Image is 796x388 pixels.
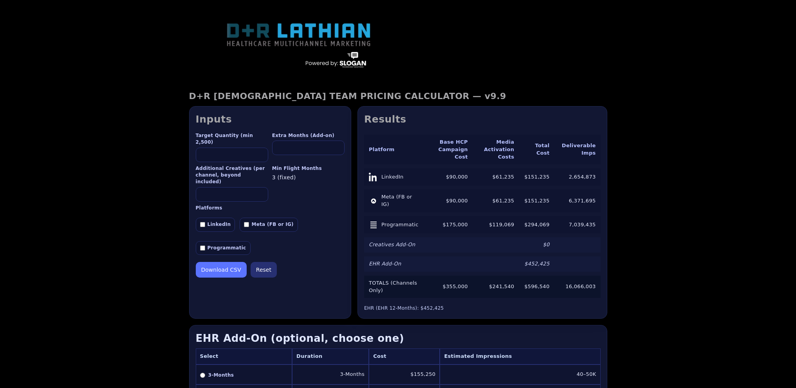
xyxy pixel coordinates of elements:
[364,237,426,253] td: Creatives Add-On
[440,348,600,365] th: Estimated Impressions
[369,348,440,365] th: Cost
[519,256,554,272] td: $452,425
[381,173,404,181] span: LinkedIn
[272,132,345,139] label: Extra Months (Add-on)
[554,216,600,233] td: 7,039,435
[364,135,426,165] th: Platform
[519,216,554,233] td: $294,069
[364,305,601,312] div: EHR (EHR 12-Months): $452,425
[189,91,607,101] h1: D+R [DEMOGRAPHIC_DATA] TEAM PRICING CALCULATOR — v9.9
[364,256,426,272] td: EHR Add-On
[200,222,205,227] input: LinkedIn
[440,365,600,384] td: 40–50K
[292,365,369,384] td: 3-Months
[554,276,600,298] td: 16,066,003
[473,216,519,233] td: $119,069
[196,113,345,126] h2: Inputs
[240,218,298,231] label: Meta (FB or IG)
[554,189,600,212] td: 6,371,695
[473,168,519,186] td: $61,235
[426,216,473,233] td: $175,000
[196,205,345,211] label: Platforms
[519,276,554,298] td: $596,540
[519,237,554,253] td: $0
[554,135,600,165] th: Deliverable Imps
[196,332,601,345] h3: EHR Add-On (optional, choose one)
[381,193,421,208] span: Meta (FB or IG)
[473,135,519,165] th: Media Activation Costs
[519,189,554,212] td: $151,235
[369,365,440,384] td: $155,250
[364,276,426,298] td: TOTALS (Channels Only)
[272,165,345,172] label: Min Flight Months
[196,348,292,365] th: Select
[473,189,519,212] td: $61,235
[292,348,369,365] th: Duration
[381,221,419,229] span: Programmatic
[426,276,473,298] td: $355,000
[272,173,345,181] div: 3 (fixed)
[200,245,205,251] input: Programmatic
[200,373,205,378] input: 3-Months
[196,241,251,255] label: Programmatic
[196,132,268,146] label: Target Quantity (min 2,500)
[200,372,288,379] label: 3-Months
[364,113,601,126] h2: Results
[519,135,554,165] th: Total Cost
[196,262,247,278] button: Download CSV
[426,168,473,186] td: $90,000
[244,222,249,227] input: Meta (FB or IG)
[426,135,473,165] th: Base HCP Campaign Cost
[473,276,519,298] td: $241,540
[251,262,277,278] button: Reset
[196,218,235,231] label: LinkedIn
[426,189,473,212] td: $90,000
[196,165,268,186] label: Additional Creatives (per channel, beyond included)
[519,168,554,186] td: $151,235
[554,168,600,186] td: 2,654,873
